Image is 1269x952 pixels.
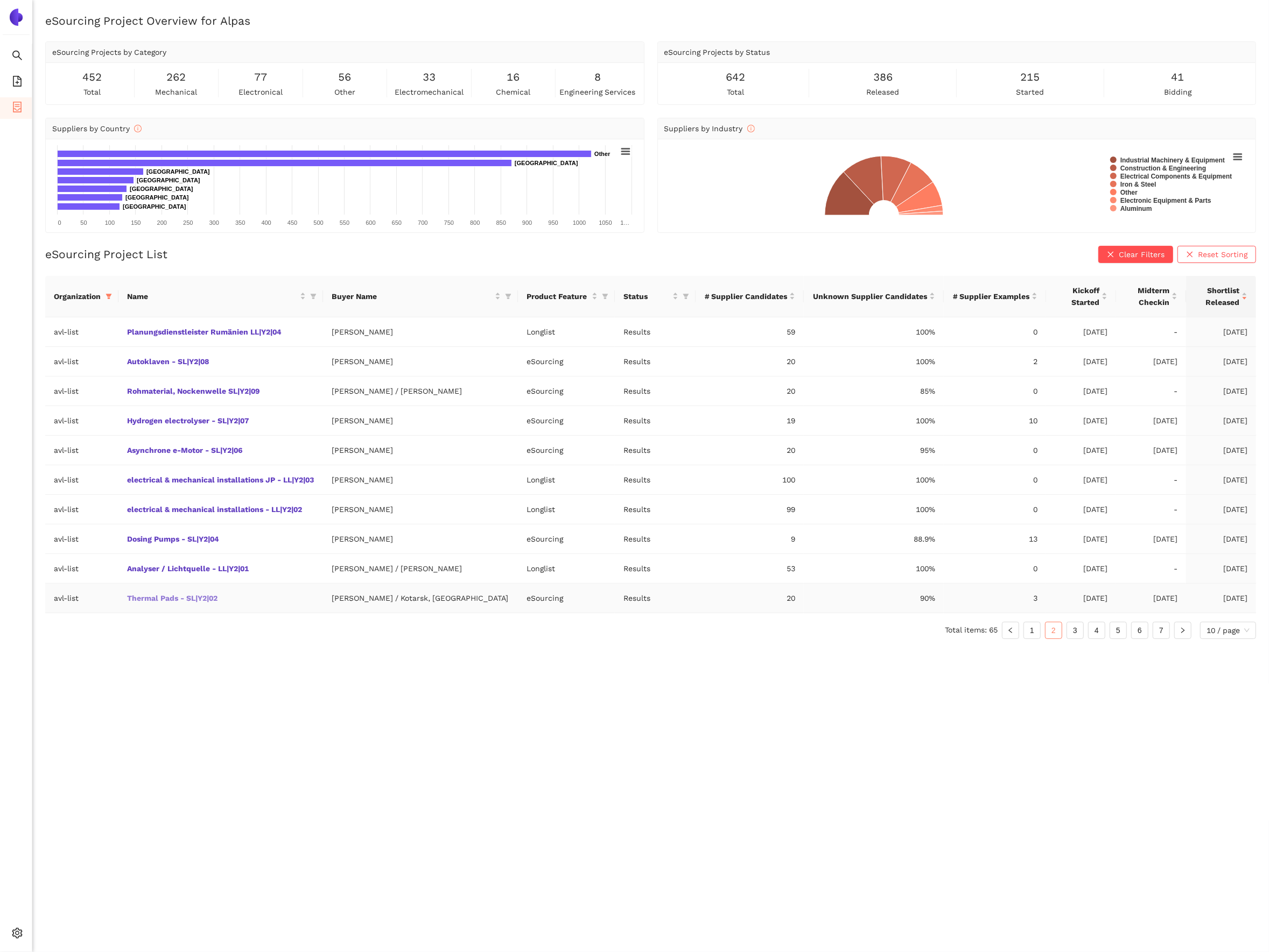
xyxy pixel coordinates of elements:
[12,924,23,946] span: setting
[418,219,427,226] text: 700
[681,288,691,304] span: filter
[548,219,558,226] text: 950
[515,160,578,166] text: [GEOGRAPHIC_DATA]
[505,293,511,300] span: filter
[1116,317,1186,347] td: -
[620,219,629,226] text: 1…
[944,376,1046,406] td: 0
[945,622,998,639] li: Total items: 65
[166,69,186,86] span: 262
[334,86,355,98] span: other
[518,465,615,495] td: Longlist
[12,98,23,119] span: container
[1088,622,1105,639] li: 4
[704,290,787,302] span: # Supplier Candidates
[518,524,615,554] td: eSourcing
[944,347,1046,376] td: 2
[1046,584,1116,613] td: [DATE]
[1177,246,1256,263] button: closeReset Sorting
[664,124,755,133] span: Suppliers by Industry
[323,347,518,376] td: [PERSON_NAME]
[747,125,755,132] span: info-circle
[1007,627,1014,634] span: left
[1186,251,1194,259] span: close
[1067,622,1083,638] a: 3
[52,124,142,133] span: Suppliers by Country
[1164,86,1191,98] span: bidding
[1116,276,1186,317] th: this column's title is Midterm Checkin,this column is sortable
[696,347,804,376] td: 20
[103,288,114,304] span: filter
[130,186,193,192] text: [GEOGRAPHIC_DATA]
[518,554,615,584] td: Longlist
[1186,376,1256,406] td: [DATE]
[1174,622,1191,639] button: right
[1172,69,1184,86] span: 41
[944,524,1046,554] td: 13
[1024,622,1040,638] a: 1
[944,495,1046,524] td: 0
[804,276,944,317] th: this column's title is Unknown Supplier Candidates,this column is sortable
[1186,495,1256,524] td: [DATE]
[615,465,696,495] td: Results
[254,69,267,86] span: 77
[1132,622,1148,638] a: 6
[1195,285,1239,308] span: Shortlist Released
[1067,622,1084,639] li: 3
[594,151,611,157] text: Other
[470,219,480,226] text: 800
[1098,246,1173,263] button: closeClear Filters
[155,86,197,98] span: mechanical
[1116,495,1186,524] td: -
[308,288,319,304] span: filter
[45,246,167,262] h2: eSourcing Project List
[615,554,696,584] td: Results
[518,406,615,436] td: eSourcing
[944,317,1046,347] td: 0
[1002,622,1019,639] button: left
[1186,406,1256,436] td: [DATE]
[696,276,804,317] th: this column's title is # Supplier Candidates,this column is sortable
[82,69,102,86] span: 452
[1046,554,1116,584] td: [DATE]
[1116,347,1186,376] td: [DATE]
[423,69,436,86] span: 33
[866,86,899,98] span: released
[615,524,696,554] td: Results
[944,554,1046,584] td: 0
[615,495,696,524] td: Results
[323,554,518,584] td: [PERSON_NAME] / [PERSON_NAME]
[804,495,944,524] td: 100%
[1186,436,1256,465] td: [DATE]
[134,125,142,132] span: info-circle
[496,86,530,98] span: chemical
[332,290,493,302] span: Buyer Name
[45,317,118,347] td: avl-list
[45,495,118,524] td: avl-list
[1107,251,1114,259] span: close
[507,69,520,86] span: 16
[615,406,696,436] td: Results
[313,219,323,226] text: 500
[952,290,1029,302] span: # Supplier Examples
[1046,495,1116,524] td: [DATE]
[1046,436,1116,465] td: [DATE]
[123,203,186,210] text: [GEOGRAPHIC_DATA]
[45,347,118,376] td: avl-list
[146,168,210,175] text: [GEOGRAPHIC_DATA]
[518,347,615,376] td: eSourcing
[323,495,518,524] td: [PERSON_NAME]
[1186,524,1256,554] td: [DATE]
[1120,197,1211,204] text: Electronic Equipment & Parts
[727,86,744,98] span: total
[683,293,689,300] span: filter
[1046,317,1116,347] td: [DATE]
[1116,554,1186,584] td: -
[623,290,670,302] span: Status
[696,436,804,465] td: 20
[812,290,927,302] span: Unknown Supplier Candidates
[1116,406,1186,436] td: [DATE]
[45,584,118,613] td: avl-list
[106,293,112,300] span: filter
[83,86,101,98] span: total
